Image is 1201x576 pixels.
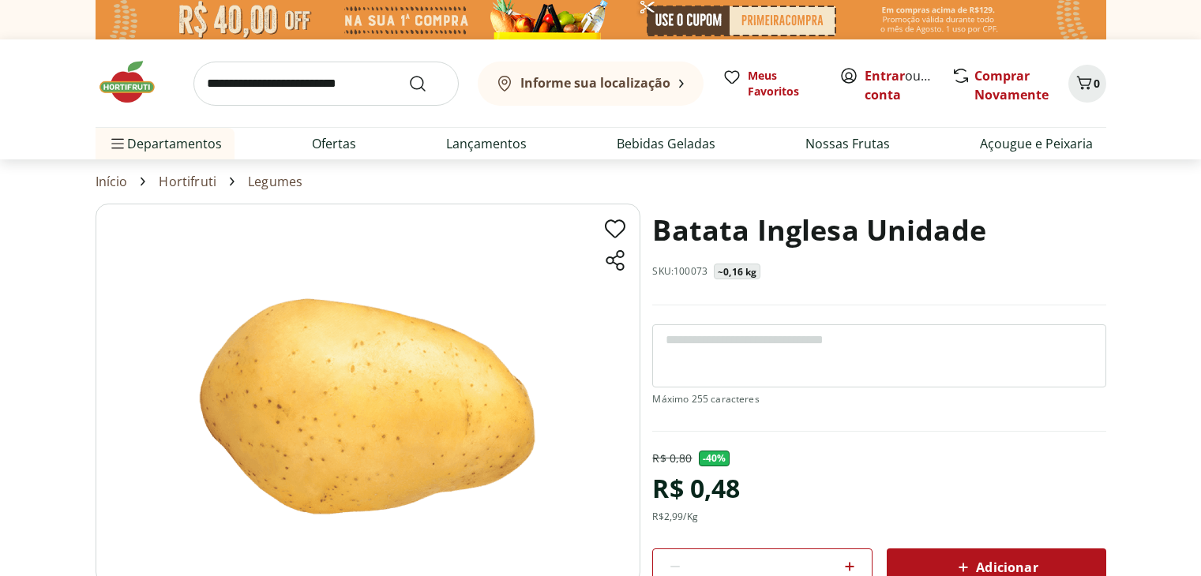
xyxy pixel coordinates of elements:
a: Entrar [865,67,905,84]
input: search [193,62,459,106]
span: 0 [1094,76,1100,91]
a: Criar conta [865,67,951,103]
span: Departamentos [108,125,222,163]
h1: Batata Inglesa Unidade [652,204,986,257]
button: Menu [108,125,127,163]
a: Meus Favoritos [722,68,820,99]
a: Ofertas [312,134,356,153]
p: ~0,16 kg [718,266,756,279]
p: R$ 0,80 [652,451,692,466]
a: Hortifruti [159,174,216,189]
span: - 40 % [699,451,730,466]
a: Início [96,174,128,189]
div: R$ 0,48 [652,466,740,511]
p: SKU: 100073 [652,265,707,278]
div: R$ 2,99 /Kg [652,511,697,523]
a: Comprar Novamente [974,67,1049,103]
button: Carrinho [1068,65,1106,103]
a: Legumes [248,174,302,189]
img: Hortifruti [96,58,175,106]
button: Submit Search [408,74,446,93]
b: Informe sua localização [520,74,670,92]
span: Meus Favoritos [748,68,820,99]
a: Lançamentos [446,134,527,153]
button: Informe sua localização [478,62,704,106]
a: Açougue e Peixaria [980,134,1093,153]
a: Bebidas Geladas [617,134,715,153]
span: ou [865,66,935,104]
a: Nossas Frutas [805,134,890,153]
